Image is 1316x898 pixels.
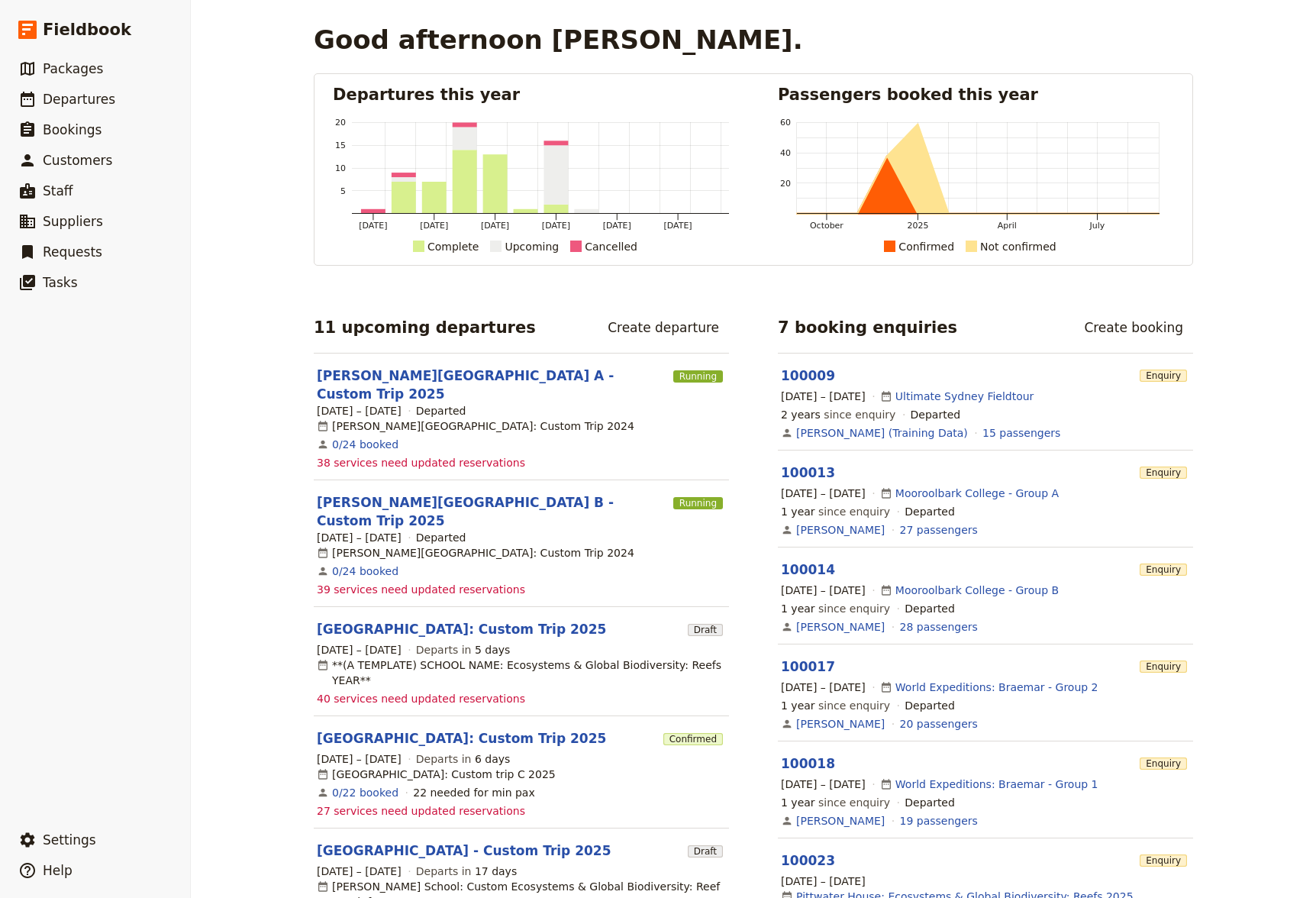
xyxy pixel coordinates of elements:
[781,796,815,809] span: 1 year
[317,418,634,434] div: [PERSON_NAME][GEOGRAPHIC_DATA]: Custom Trip 2024
[796,813,885,829] a: [PERSON_NAME]
[781,795,890,810] span: since enquiry
[332,564,398,579] a: View the bookings for this departure
[333,83,729,106] h2: Departures this year
[781,504,890,519] span: since enquiry
[781,756,835,771] a: 100018
[317,367,667,403] a: [PERSON_NAME][GEOGRAPHIC_DATA] A - Custom Trip 2025
[1140,661,1187,673] span: Enquiry
[688,845,723,858] span: Draft
[317,620,606,638] a: [GEOGRAPHIC_DATA]: Custom Trip 2025
[673,497,723,509] span: Running
[603,221,631,231] tspan: [DATE]
[427,237,479,256] div: Complete
[413,785,535,800] div: 22 needed for min pax
[416,864,517,879] span: Departs in
[781,407,895,422] span: since enquiry
[980,237,1056,256] div: Not confirmed
[314,316,536,339] h2: 11 upcoming departures
[895,486,1059,501] a: Mooroolbark College - Group A
[895,583,1059,598] a: Mooroolbark College - Group B
[781,698,890,713] span: since enquiry
[43,275,78,290] span: Tasks
[335,118,346,128] tspan: 20
[43,153,112,168] span: Customers
[907,221,928,231] tspan: 2025
[43,244,102,260] span: Requests
[43,832,96,848] span: Settings
[416,403,466,418] div: Departed
[317,841,611,860] a: [GEOGRAPHIC_DATA] - Custom Trip 2025
[781,874,866,889] span: [DATE] – [DATE]
[781,777,866,792] span: [DATE] – [DATE]
[475,865,517,877] span: 17 days
[781,389,866,404] span: [DATE] – [DATE]
[332,785,398,800] a: View the bookings for this departure
[598,315,729,341] a: Create departure
[781,506,815,518] span: 1 year
[1089,221,1105,231] tspan: July
[781,465,835,480] a: 100013
[982,425,1060,441] a: View the passengers for this booking
[900,619,978,635] a: View the passengers for this booking
[43,18,131,41] span: Fieldbook
[359,221,387,231] tspan: [DATE]
[317,493,667,530] a: [PERSON_NAME][GEOGRAPHIC_DATA] B - Custom Trip 2025
[781,601,890,616] span: since enquiry
[781,368,835,383] a: 100009
[317,751,402,767] span: [DATE] – [DATE]
[780,118,791,128] tspan: 60
[335,163,346,173] tspan: 10
[317,455,525,470] span: 38 services need updated reservations
[317,403,402,418] span: [DATE] – [DATE]
[778,83,1174,106] h2: Passengers booked this year
[420,221,448,231] tspan: [DATE]
[900,813,978,829] a: View the passengers for this booking
[781,409,821,421] span: 2 years
[317,864,402,879] span: [DATE] – [DATE]
[780,148,791,158] tspan: 40
[895,680,1098,695] a: World Expeditions: Braemar - Group 2
[663,733,723,745] span: Confirmed
[340,186,346,196] tspan: 5
[998,221,1017,231] tspan: April
[43,183,73,199] span: Staff
[673,370,723,383] span: Running
[43,214,103,229] span: Suppliers
[796,522,885,538] a: [PERSON_NAME]
[317,657,726,688] div: **(A TEMPLATE) SCHOOL NAME: Ecosystems & Global Biodiversity: Reefs YEAR**
[335,141,346,150] tspan: 15
[43,863,73,878] span: Help
[317,545,634,560] div: [PERSON_NAME][GEOGRAPHIC_DATA]: Custom Trip 2024
[778,316,957,339] h2: 7 booking enquiries
[911,407,961,422] div: Departed
[1140,564,1187,576] span: Enquiry
[900,522,978,538] a: View the passengers for this booking
[1140,757,1187,770] span: Enquiry
[781,602,815,615] span: 1 year
[317,642,402,657] span: [DATE] – [DATE]
[475,644,510,656] span: 5 days
[1140,467,1187,479] span: Enquiry
[781,699,815,712] span: 1 year
[796,425,968,441] a: [PERSON_NAME] (Training Data)
[781,562,835,577] a: 100014
[585,237,637,256] div: Cancelled
[905,698,955,713] div: Departed
[475,753,510,765] span: 6 days
[796,619,885,635] a: [PERSON_NAME]
[781,680,866,695] span: [DATE] – [DATE]
[781,853,835,868] a: 100023
[416,642,510,657] span: Departs in
[317,582,525,597] span: 39 services need updated reservations
[43,122,102,137] span: Bookings
[895,389,1034,404] a: Ultimate Sydney Fieldtour
[905,795,955,810] div: Departed
[43,61,103,76] span: Packages
[905,504,955,519] div: Departed
[895,777,1098,792] a: World Expeditions: Braemar - Group 1
[317,729,606,748] a: [GEOGRAPHIC_DATA]: Custom Trip 2025
[780,179,791,189] tspan: 20
[905,601,955,616] div: Departed
[332,437,398,452] a: View the bookings for this departure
